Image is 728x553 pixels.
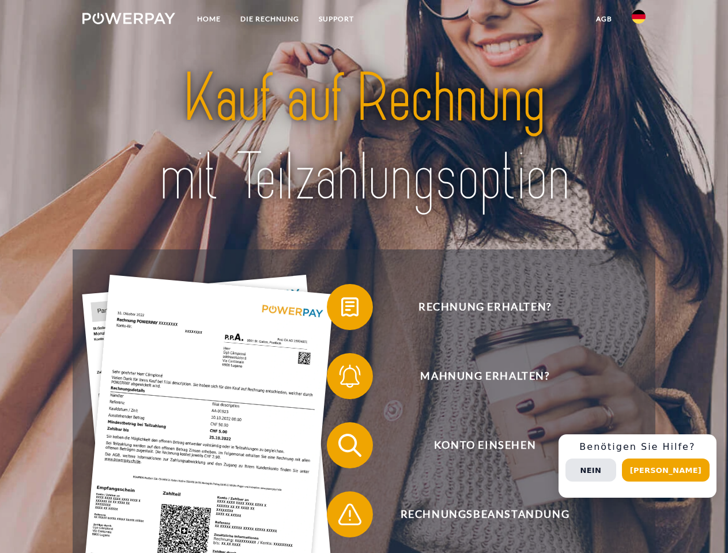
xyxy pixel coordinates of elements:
img: qb_bill.svg [335,293,364,321]
span: Rechnungsbeanstandung [344,491,626,537]
img: de [632,10,646,24]
button: Mahnung erhalten? [327,353,627,399]
div: Schnellhilfe [559,434,716,498]
img: logo-powerpay-white.svg [82,13,175,24]
button: Rechnungsbeanstandung [327,491,627,537]
a: agb [586,9,622,29]
a: DIE RECHNUNG [231,9,309,29]
img: title-powerpay_de.svg [110,55,618,221]
button: Konto einsehen [327,422,627,468]
button: Rechnung erhalten? [327,284,627,330]
a: Home [187,9,231,29]
img: qb_bell.svg [335,362,364,391]
img: qb_search.svg [335,431,364,460]
a: SUPPORT [309,9,364,29]
span: Konto einsehen [344,422,626,468]
h3: Benötigen Sie Hilfe? [565,441,710,453]
img: qb_warning.svg [335,500,364,529]
span: Mahnung erhalten? [344,353,626,399]
span: Rechnung erhalten? [344,284,626,330]
button: Nein [565,459,616,482]
button: [PERSON_NAME] [622,459,710,482]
